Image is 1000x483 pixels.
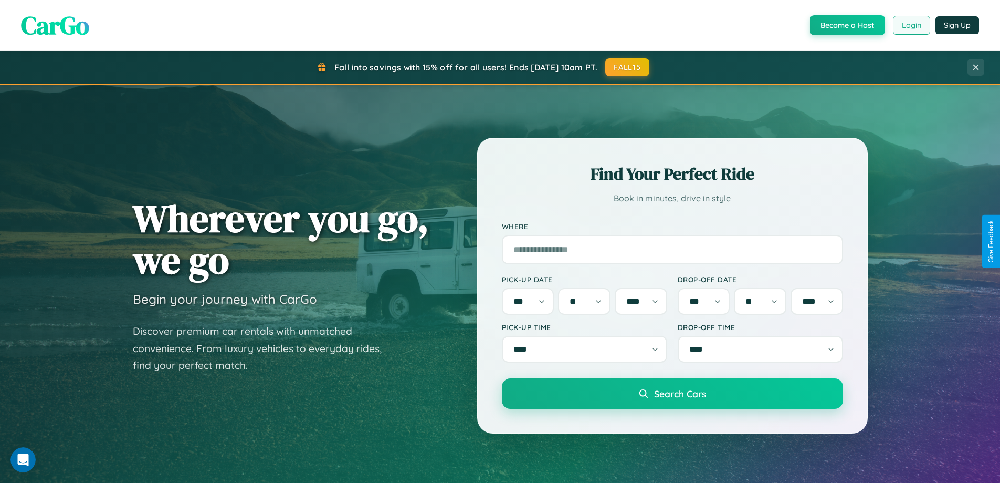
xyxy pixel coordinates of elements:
h2: Find Your Perfect Ride [502,162,843,186]
span: CarGo [21,8,89,43]
p: Discover premium car rentals with unmatched convenience. From luxury vehicles to everyday rides, ... [133,323,395,374]
button: Sign Up [935,16,979,34]
span: Fall into savings with 15% off for all users! Ends [DATE] 10am PT. [334,62,597,73]
label: Where [502,222,843,231]
div: Give Feedback [987,220,995,263]
button: Become a Host [810,15,885,35]
button: FALL15 [605,58,649,76]
span: Search Cars [654,388,706,399]
h3: Begin your journey with CarGo [133,291,317,307]
label: Drop-off Date [678,275,843,284]
label: Pick-up Time [502,323,667,332]
p: Book in minutes, drive in style [502,191,843,206]
h1: Wherever you go, we go [133,198,429,281]
button: Login [893,16,930,35]
button: Search Cars [502,378,843,409]
label: Drop-off Time [678,323,843,332]
iframe: Intercom live chat [10,447,36,472]
label: Pick-up Date [502,275,667,284]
